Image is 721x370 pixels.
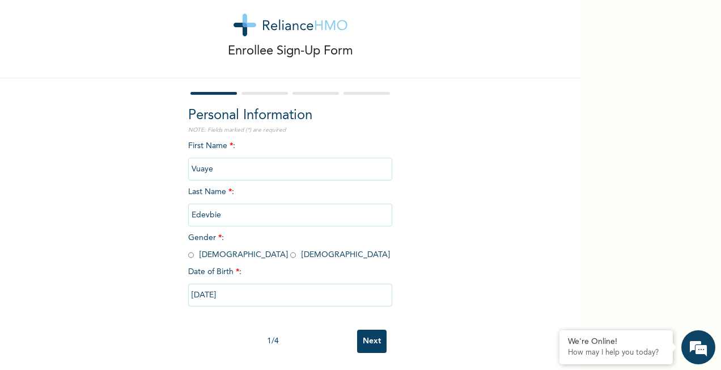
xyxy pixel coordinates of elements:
input: Next [357,330,387,353]
input: DD-MM-YYYY [188,284,392,306]
h2: Personal Information [188,106,392,126]
span: We're online! [66,123,156,238]
span: Gender : [DEMOGRAPHIC_DATA] [DEMOGRAPHIC_DATA] [188,234,390,259]
p: Enrollee Sign-Up Form [228,42,353,61]
img: logo [234,14,347,36]
span: Conversation [6,330,111,338]
div: FAQs [111,310,217,346]
div: Minimize live chat window [186,6,213,33]
img: d_794563401_company_1708531726252_794563401 [21,57,46,85]
span: First Name : [188,142,392,173]
span: Last Name : [188,188,392,219]
span: Date of Birth : [188,266,241,278]
div: Chat with us now [59,64,190,78]
p: NOTE: Fields marked (*) are required [188,126,392,134]
input: Enter your last name [188,204,392,226]
div: We're Online! [568,337,664,347]
p: How may I help you today? [568,348,664,358]
textarea: Type your message and hit 'Enter' [6,271,216,310]
div: 1 / 4 [188,335,357,347]
input: Enter your first name [188,158,392,180]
